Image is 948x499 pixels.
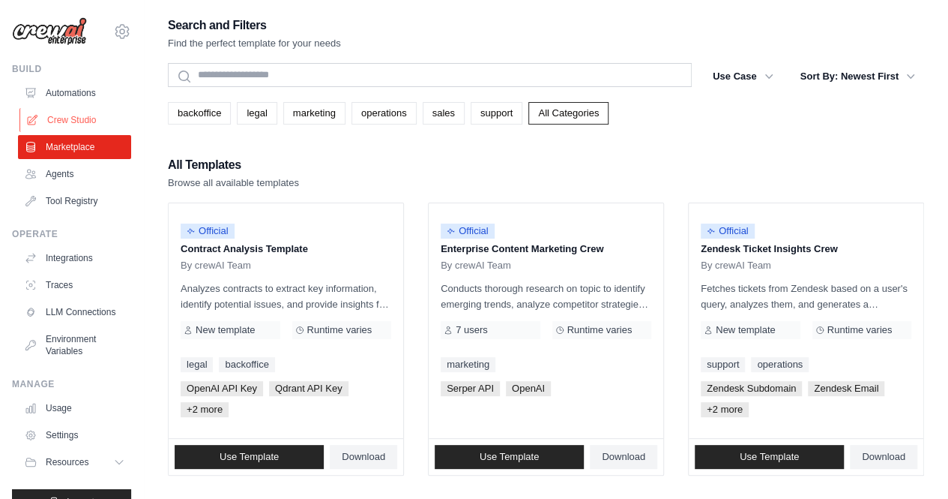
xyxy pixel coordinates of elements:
span: By crewAI Team [441,260,511,272]
p: Contract Analysis Template [181,242,391,257]
p: Zendesk Ticket Insights Crew [701,242,911,257]
span: Official [701,224,755,239]
a: All Categories [528,102,609,125]
a: Settings [18,423,131,447]
p: Conducts thorough research on topic to identify emerging trends, analyze competitor strategies, a... [441,281,651,312]
span: +2 more [181,402,229,417]
span: Download [602,451,645,463]
span: By crewAI Team [181,260,251,272]
p: Analyzes contracts to extract key information, identify potential issues, and provide insights fo... [181,281,391,312]
a: Tool Registry [18,189,131,213]
span: Runtime varies [307,324,372,336]
span: 7 users [456,324,488,336]
span: OpenAI API Key [181,381,263,396]
a: Environment Variables [18,327,131,363]
span: Runtime varies [827,324,893,336]
a: sales [423,102,465,125]
a: legal [237,102,277,125]
p: Enterprise Content Marketing Crew [441,242,651,257]
a: Usage [18,396,131,420]
h2: Search and Filters [168,15,341,36]
img: Logo [12,17,87,46]
span: By crewAI Team [701,260,771,272]
button: Sort By: Newest First [791,63,924,90]
a: Use Template [435,445,584,469]
span: Use Template [480,451,539,463]
span: Use Template [740,451,799,463]
a: Use Template [175,445,324,469]
span: Serper API [441,381,500,396]
span: Download [342,451,385,463]
span: Download [862,451,905,463]
span: Official [181,224,235,239]
a: support [471,102,522,125]
span: OpenAI [506,381,551,396]
div: Manage [12,378,131,390]
div: Operate [12,228,131,240]
span: New template [196,324,255,336]
a: marketing [441,357,495,372]
span: Resources [46,456,88,468]
a: Automations [18,81,131,105]
span: Runtime varies [567,324,632,336]
a: operations [351,102,417,125]
a: Crew Studio [19,108,133,132]
a: Marketplace [18,135,131,159]
span: Use Template [220,451,279,463]
a: Traces [18,273,131,297]
button: Use Case [704,63,782,90]
p: Browse all available templates [168,176,299,191]
a: Download [330,445,397,469]
button: Resources [18,450,131,474]
div: Build [12,63,131,75]
span: +2 more [701,402,749,417]
a: support [701,357,745,372]
a: operations [751,357,809,372]
a: Agents [18,162,131,186]
span: Zendesk Email [808,381,884,396]
a: legal [181,357,213,372]
a: Download [590,445,657,469]
p: Fetches tickets from Zendesk based on a user's query, analyzes them, and generates a summary. Out... [701,281,911,312]
a: LLM Connections [18,300,131,324]
a: Use Template [695,445,844,469]
a: Download [850,445,917,469]
span: Qdrant API Key [269,381,348,396]
a: marketing [283,102,345,125]
a: backoffice [219,357,274,372]
span: Official [441,224,495,239]
a: Integrations [18,246,131,270]
a: backoffice [168,102,231,125]
p: Find the perfect template for your needs [168,36,341,51]
span: New template [716,324,775,336]
h2: All Templates [168,155,299,176]
span: Zendesk Subdomain [701,381,802,396]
